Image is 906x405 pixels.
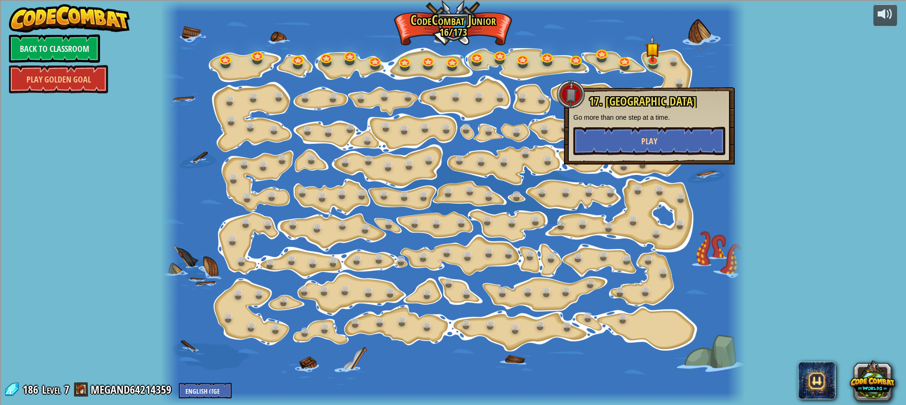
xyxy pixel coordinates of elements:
img: CodeCombat - Learn how to code by playing a game [9,4,130,33]
p: Go more than one step at a time. [573,113,725,122]
a: Play Golden Goal [9,65,108,93]
div: Delete [4,29,902,38]
div: Options [4,38,902,46]
span: 17. [GEOGRAPHIC_DATA] [589,93,696,109]
button: Play [573,127,725,155]
img: level-banner-started.png [646,36,661,62]
span: Play [641,135,657,147]
div: Sort New > Old [4,12,902,21]
a: Back to Classroom [9,34,100,63]
div: Move To ... [4,63,902,72]
div: Sign out [4,46,902,55]
div: Sort A > Z [4,4,902,12]
div: Rename [4,55,902,63]
div: Move To ... [4,21,902,29]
